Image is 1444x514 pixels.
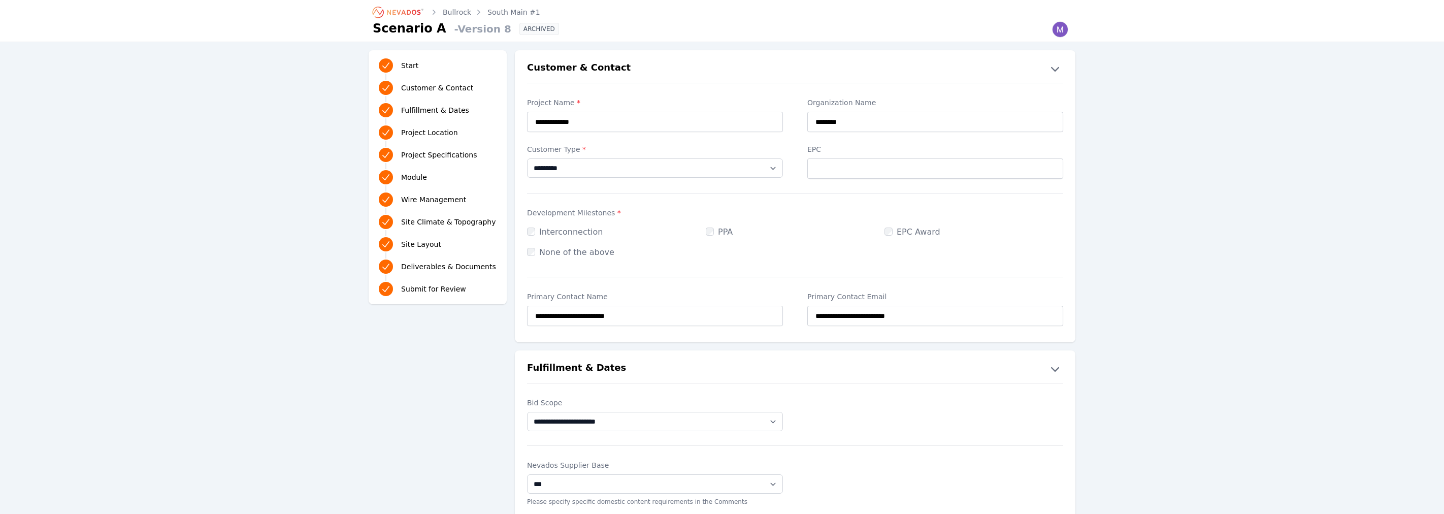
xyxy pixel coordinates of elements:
[884,227,940,237] label: EPC Award
[401,127,458,138] span: Project Location
[884,228,893,236] input: EPC Award
[706,227,733,237] label: PPA
[527,208,1063,218] label: Development Milestones
[807,292,1063,302] label: Primary Contact Email
[515,361,1075,377] button: Fulfillment & Dates
[401,150,477,160] span: Project Specifications
[487,7,540,17] a: South Main #1
[401,217,496,227] span: Site Climate & Topography
[401,239,441,249] span: Site Layout
[401,172,427,182] span: Module
[527,460,783,470] label: Nevados Supplier Base
[527,144,783,154] label: Customer Type
[807,98,1063,108] label: Organization Name
[519,23,559,35] div: ARCHIVED
[450,22,511,36] span: - Version 8
[527,498,783,506] p: Please specify specific domestic content requirements in the Comments
[443,7,471,17] a: Bullrock
[527,247,614,257] label: None of the above
[373,20,446,37] h1: Scenario A
[527,228,535,236] input: Interconnection
[527,361,626,377] h2: Fulfillment & Dates
[379,56,497,298] nav: Progress
[807,144,1063,154] label: EPC
[527,60,631,77] h2: Customer & Contact
[527,292,783,302] label: Primary Contact Name
[527,248,535,256] input: None of the above
[1052,21,1068,38] img: Madeline Koldos
[401,195,466,205] span: Wire Management
[401,60,418,71] span: Start
[706,228,714,236] input: PPA
[401,284,466,294] span: Submit for Review
[515,60,1075,77] button: Customer & Contact
[373,4,540,20] nav: Breadcrumb
[527,227,603,237] label: Interconnection
[527,398,783,408] label: Bid Scope
[527,98,783,108] label: Project Name
[401,105,469,115] span: Fulfillment & Dates
[401,83,473,93] span: Customer & Contact
[401,262,496,272] span: Deliverables & Documents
